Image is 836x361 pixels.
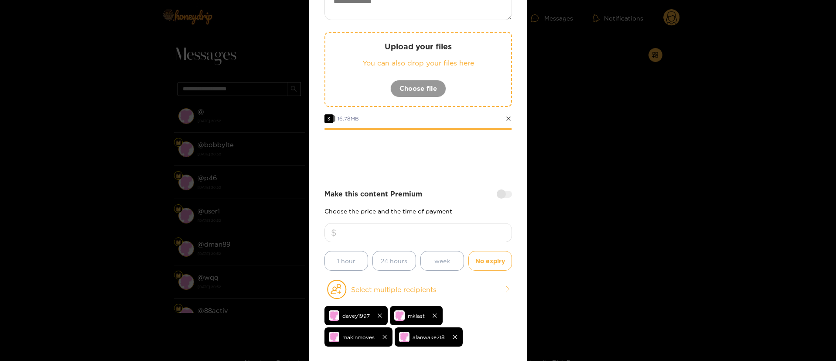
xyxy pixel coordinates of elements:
[324,279,512,299] button: Select multiple recipients
[337,256,355,266] span: 1 hour
[329,310,339,321] img: no-avatar.png
[408,311,425,321] span: mklast
[468,251,512,271] button: No expiry
[343,41,494,52] p: Upload your files
[324,251,368,271] button: 1 hour
[399,332,409,342] img: no-avatar.png
[420,251,464,271] button: week
[413,332,445,342] span: alanwake718
[390,80,446,97] button: Choose file
[324,114,333,123] span: 3
[343,58,494,68] p: You can also drop your files here
[475,256,505,266] span: No expiry
[329,332,339,342] img: no-avatar.png
[434,256,450,266] span: week
[342,332,375,342] span: makinmoves
[372,251,416,271] button: 24 hours
[324,189,422,199] strong: Make this content Premium
[381,256,407,266] span: 24 hours
[324,208,512,214] p: Choose the price and the time of payment
[394,310,405,321] img: no-avatar.png
[338,116,359,121] span: 16.78 MB
[342,311,370,321] span: davey1997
